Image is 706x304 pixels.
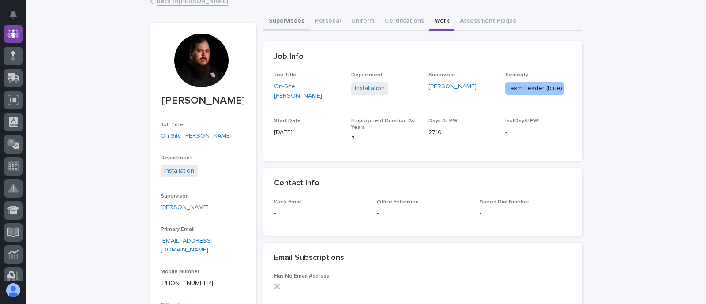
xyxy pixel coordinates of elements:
h2: Job Info [274,52,304,62]
span: Mobile Number [161,269,199,274]
span: Work Email [274,199,302,205]
span: Primary Email [161,227,195,232]
span: Seniority [505,72,528,78]
p: - [274,209,366,218]
button: users-avatar [4,281,23,300]
div: Notifications [11,11,23,25]
button: Work [429,12,454,31]
a: On-Site [PERSON_NAME] [274,82,341,101]
span: Supervisor [161,194,188,199]
p: [DATE] [274,128,341,137]
a: Installation [355,84,385,93]
a: [PHONE_NUMBER] [161,280,213,286]
span: Department [351,72,383,78]
p: 7 [351,134,418,143]
button: Uniform [346,12,379,31]
button: Certifications [379,12,429,31]
span: Job Title [274,72,297,78]
button: Personal [310,12,346,31]
span: Supervisor [428,72,455,78]
p: - [377,209,469,218]
button: Supervisees [263,12,310,31]
span: lastDayAtPWI [505,118,540,124]
span: Job Title [161,122,183,128]
h2: Email Subscriptions [274,253,344,263]
span: Speed Dial Number [480,199,529,205]
div: Team Leader (blue) [505,82,564,95]
p: [PERSON_NAME] [161,94,246,107]
p: - [480,209,572,218]
h2: Contact Info [274,179,319,188]
a: On-Site [PERSON_NAME] [161,131,232,141]
a: [PERSON_NAME] [161,203,209,212]
span: Start Date [274,118,301,124]
span: Employment Duration As Years [351,118,414,130]
a: Installation [164,166,194,176]
button: Notifications [4,5,23,24]
span: Has No Email Address [274,274,329,279]
span: Department [161,155,192,161]
span: Days At PWI [428,118,459,124]
button: Assessment Plaque [454,12,522,31]
a: [EMAIL_ADDRESS][DOMAIN_NAME] [161,238,213,253]
span: Office Extension [377,199,419,205]
p: 2710 [428,128,495,137]
a: [PERSON_NAME] [428,82,477,91]
p: - [505,128,572,137]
